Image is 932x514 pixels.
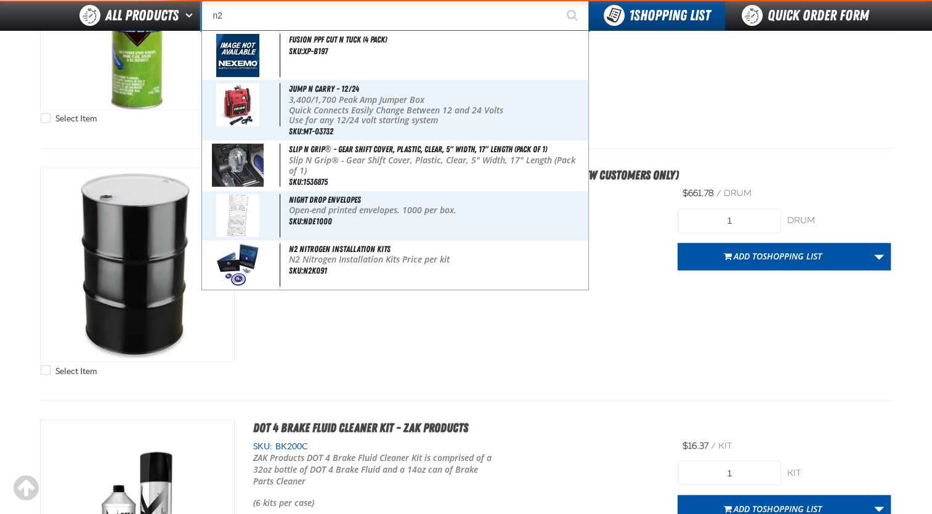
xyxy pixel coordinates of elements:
[724,188,752,198] span: drum
[683,188,714,198] span: $661.78
[763,250,822,262] span: Shopping List
[289,244,391,254] span: N2 Nitrogen Installation Kits
[289,144,546,154] span: Slip N Grip® - Gear Shift Cover, Plastic, Clear, 5" Width, 17" Length (Pack of 1)
[216,34,259,77] img: missing_image.jpg
[289,205,585,216] p: Open-end printed envelopes. 1000 per box.
[683,440,708,451] span: $16.37
[253,497,497,508] p: (6 kits per case)
[253,440,660,452] div: SKU:
[289,35,387,44] span: Fusion PPF Cut N Tuck (4 Pack)
[41,168,234,361] img: 2455-55 / Johnsen's Non-VOC Non-Acetone Brake Cleaner (For DFW customers ONLY)
[12,475,39,502] div: Scroll to the top
[734,502,822,514] span: Add to
[678,208,781,233] input: Product Quantity
[716,188,721,198] span: /
[41,365,97,377] label: Select Item
[289,266,327,275] span: SKU:N2K091
[216,83,259,126] img: 5b11588878f4c109059002-03732.jpg
[289,115,585,126] p: Use for any 12/24 volt starting system
[289,105,585,116] p: Quick Connects Easily Change Between 12 and 24 Volts
[41,113,51,123] input: Select Item
[289,84,359,94] span: Jump N Carry - 12/24
[41,168,234,361] : View Details of the 2455-55 / Johnsen's Non-VOC Non-Acetone Brake Cleaner (For DFW customers ONLY)
[253,168,679,182] a: 2455-55 / [PERSON_NAME] Non-VOC Non-Acetone Brake Cleaner (For DFW customers ONLY)
[289,216,332,226] span: SKU:NDE1000
[289,177,328,187] span: SKU:1536875
[289,195,361,205] span: Night Drop Envelopes
[289,155,585,176] p: Slip N Grip® - Gear Shift Cover, Plastic, Clear, 5" Width, 17" Length (Pack of 1)
[678,243,868,270] button: Add toShopping List
[763,502,822,514] span: Shopping List
[289,95,585,105] p: 3,400/1,700 Peak Amp Jumper Box
[867,243,891,270] a: More Actions
[629,7,710,24] span: Shopping List
[105,4,179,27] span: All Products
[629,7,634,24] strong: 1
[289,46,328,56] span: SKU:XP-B197
[678,460,781,485] input: Product Quantity
[253,420,468,434] a: DOT 4 Brake Fluid Cleaner Kit - ZAK Products
[212,144,264,187] img: 5e86044854fc6757475241-1536875.jpg
[41,113,97,124] label: Select Item
[289,126,333,136] span: SKU:MT-03732
[734,250,822,262] span: Add to
[41,365,51,375] input: Select Item
[253,452,497,487] p: ZAK Products DOT 4 Brake Fluid Cleaner Kit is comprised of a 32oz bottle of DOT 4 Brake Fluid and...
[787,467,891,479] div: kit
[272,441,308,451] span: BK200C
[787,215,891,227] div: drum
[718,440,732,451] span: kit
[216,194,259,237] img: 5b1158efa8226045190718-night-drop-envelopes_1_2.jpg
[711,440,716,451] span: /
[289,255,585,265] p: N2 Nitrogen Installation Kits Price per kit
[216,243,259,287] img: 5b1158ef7ca4b724256755-n2kit_2.jpg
